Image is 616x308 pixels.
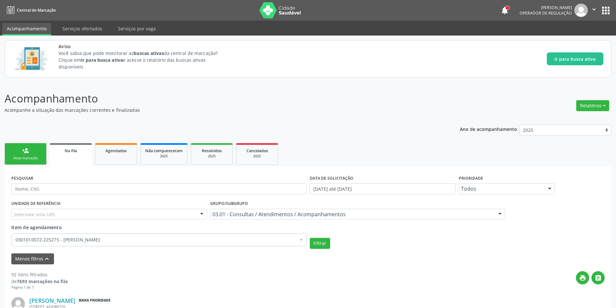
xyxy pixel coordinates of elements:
div: person_add [22,147,29,154]
button: Relatórios [576,100,609,111]
span: Não compareceram [145,148,183,154]
span: Item de agendamento [11,224,62,230]
p: Você sabia que pode monitorar as da central de marcação? Clique em e acesse o relatório das busca... [59,50,230,70]
label: UNIDADE DE REFERÊNCIA [11,199,60,209]
label: Grupo/Subgrupo [210,199,248,209]
span: Selecione uma UBS [14,211,55,218]
span: Baixa Prioridade [78,297,112,304]
img: img [574,4,588,17]
span: Agendados [105,148,127,154]
img: Imagem de CalloutCard [13,44,49,73]
button:  [591,271,605,284]
div: 2025 [241,154,273,159]
span: Todos [461,186,542,192]
i: print [579,274,586,281]
span: Ir para busca ativa [555,56,596,62]
span: Cancelados [246,148,268,154]
button: Filtrar [310,238,330,249]
i:  [590,6,598,13]
strong: buscas ativas [134,50,164,56]
span: Central de Marcação [17,7,56,13]
span: 0301010072-225275 - [PERSON_NAME] [16,237,296,243]
div: 2025 [196,154,228,159]
div: [PERSON_NAME] [520,5,572,10]
div: 92 itens filtrados [11,271,68,278]
span: 03.01 - Consultas / Atendimentos / Acompanhamentos [212,211,492,218]
input: Nome, CNS [11,183,307,194]
input: Selecione um intervalo [310,183,456,194]
div: 2025 [145,154,183,159]
button:  [588,4,600,17]
a: [PERSON_NAME] [29,297,75,304]
a: Acompanhamento [2,23,51,36]
span: Aviso [59,43,230,50]
button: Ir para busca ativa [547,52,603,65]
div: Nova marcação [9,156,42,161]
label: Prioridade [459,173,483,183]
i: keyboard_arrow_up [43,255,50,262]
span: Resolvidos [202,148,222,154]
a: Central de Marcação [5,5,56,16]
p: Acompanhamento [5,90,429,107]
button: apps [600,5,611,16]
span: Operador de regulação [520,10,572,16]
label: PESQUISAR [11,173,33,183]
span: Na fila [65,148,77,154]
a: Serviços por vaga [113,23,160,34]
strong: Ir para busca ativa [81,57,123,63]
label: DATA DE SOLICITAÇÃO [310,173,353,183]
div: Página 1 de 7 [11,285,68,290]
p: Acompanhe a situação das marcações correntes e finalizadas [5,107,429,113]
i:  [595,274,602,281]
strong: 7693 marcações na fila [17,278,68,284]
button: notifications [500,6,509,15]
button: Menos filtroskeyboard_arrow_up [11,253,54,265]
a: Serviços ofertados [58,23,107,34]
p: Ano de acompanhamento [460,125,517,133]
button: print [576,271,589,284]
div: de [11,278,68,285]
